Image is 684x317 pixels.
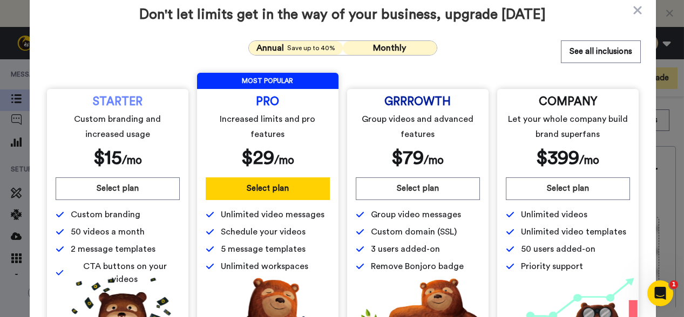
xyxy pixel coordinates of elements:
[371,225,457,238] span: Custom domain (SSL)
[521,208,587,221] span: Unlimited videos
[521,243,595,256] span: 50 users added-on
[241,148,274,168] span: $ 29
[256,98,279,106] span: PRO
[70,260,179,286] span: CTA buttons on your videos
[221,208,324,221] span: Unlimited video messages
[207,112,328,142] span: Increased limits and pro features
[56,177,180,200] button: Select plan
[647,280,673,306] iframe: Intercom live chat
[384,98,451,106] span: GRRROWTH
[371,260,464,273] span: Remove Bonjoro badge
[357,112,478,142] span: Group videos and advanced features
[539,98,597,106] span: COMPANY
[521,260,583,273] span: Priority support
[287,44,335,52] span: Save up to 40%
[197,73,338,89] span: MOST POPULAR
[221,260,308,273] span: Unlimited workspaces
[206,177,330,200] button: Select plan
[373,44,406,52] span: Monthly
[343,41,437,55] button: Monthly
[71,208,140,221] span: Custom branding
[669,280,678,289] span: 1
[57,112,178,142] span: Custom branding and increased usage
[507,112,628,142] span: Let your whole company build brand superfans
[391,148,424,168] span: $ 79
[274,155,294,166] span: /mo
[71,225,145,238] span: 50 videos a month
[521,225,626,238] span: Unlimited video templates
[93,148,122,168] span: $ 15
[536,148,579,168] span: $ 399
[506,177,630,200] button: Select plan
[249,41,343,55] button: AnnualSave up to 40%
[256,42,284,54] span: Annual
[93,98,143,106] span: STARTER
[71,243,155,256] span: 2 message templates
[579,155,599,166] span: /mo
[356,177,480,200] button: Select plan
[371,208,461,221] span: Group video messages
[371,243,440,256] span: 3 users added-on
[221,225,306,238] span: Schedule your videos
[424,155,444,166] span: /mo
[561,40,641,63] button: See all inclusions
[45,6,641,23] span: Don't let limits get in the way of your business, upgrade [DATE]
[122,155,142,166] span: /mo
[221,243,306,256] span: 5 message templates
